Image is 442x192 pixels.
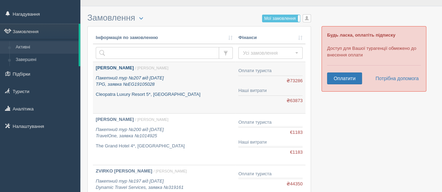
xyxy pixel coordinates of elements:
[238,139,303,146] div: Наші витрати
[135,117,168,122] span: / [PERSON_NAME]
[135,66,168,70] span: / [PERSON_NAME]
[238,171,303,177] div: Оплати туриста
[238,47,303,59] button: Усі замовлення
[371,72,419,84] a: Потрібна допомога
[238,34,303,41] a: Фінанси
[96,143,233,149] p: The Grand Hotel 4*, [GEOGRAPHIC_DATA]
[96,127,164,139] i: Пакетний тур №200 від [DATE] TravelOne, заявка №1014925
[238,119,303,126] div: Оплати туриста
[96,47,219,59] input: Пошук за номером замовлення, ПІБ або паспортом туриста
[96,91,233,98] p: Cleopatra Luxury Resort 5*, [GEOGRAPHIC_DATA]
[96,75,164,87] i: Пакетний тур №207 від [DATE] TPG, заявка №EG19105028
[153,169,187,173] span: / [PERSON_NAME]
[287,181,303,187] span: ₴44350
[321,26,426,92] div: Доступ для Вашої турагенції обмежено до внесення оплати
[327,72,362,84] a: Оплатити
[13,54,79,66] a: Завершені
[93,62,236,113] a: [PERSON_NAME] / [PERSON_NAME] Пакетний тур №207 від [DATE]TPG, заявка №EG19105028 Cleopatra Luxur...
[287,78,303,84] span: ₴73286
[96,34,233,41] a: Інформація по замовленню
[96,168,152,174] b: ZVIRKO [PERSON_NAME]
[290,149,303,156] span: €1183
[96,178,183,190] i: Пакетний тур №197 від [DATE] Dynamic Travel Services, заявка №319161
[290,129,303,136] span: €1183
[287,98,303,104] span: ₴63873
[238,87,303,94] div: Наші витрати
[327,32,395,38] b: Будь ласка, оплатіть підписку
[13,41,79,54] a: Активні
[96,117,134,122] b: [PERSON_NAME]
[96,65,134,70] b: [PERSON_NAME]
[87,13,311,23] h3: Замовлення
[93,114,236,165] a: [PERSON_NAME] / [PERSON_NAME] Пакетний тур №200 від [DATE]TravelOne, заявка №1014925 The Grand Ho...
[262,15,300,22] label: Мої замовлення
[243,49,294,56] span: Усі замовлення
[238,68,303,74] div: Оплати туриста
